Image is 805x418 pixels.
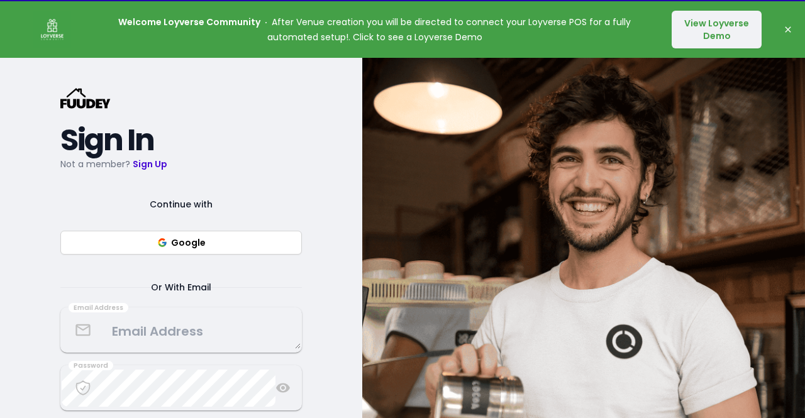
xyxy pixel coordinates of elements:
[60,231,302,255] button: Google
[133,158,167,170] a: Sign Up
[60,129,302,151] h2: Sign In
[672,11,762,48] button: View Loyverse Demo
[135,197,228,212] span: Continue with
[60,157,302,172] p: Not a member?
[60,88,111,109] svg: {/* Added fill="currentColor" here */} {/* This rectangle defines the background. Its explicit fi...
[69,303,128,313] div: Email Address
[136,280,226,295] span: Or With Email
[69,361,113,371] div: Password
[118,16,260,28] strong: Welcome Loyverse Community
[96,14,653,45] p: After Venue creation you will be directed to connect your Loyverse POS for a fully automated setu...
